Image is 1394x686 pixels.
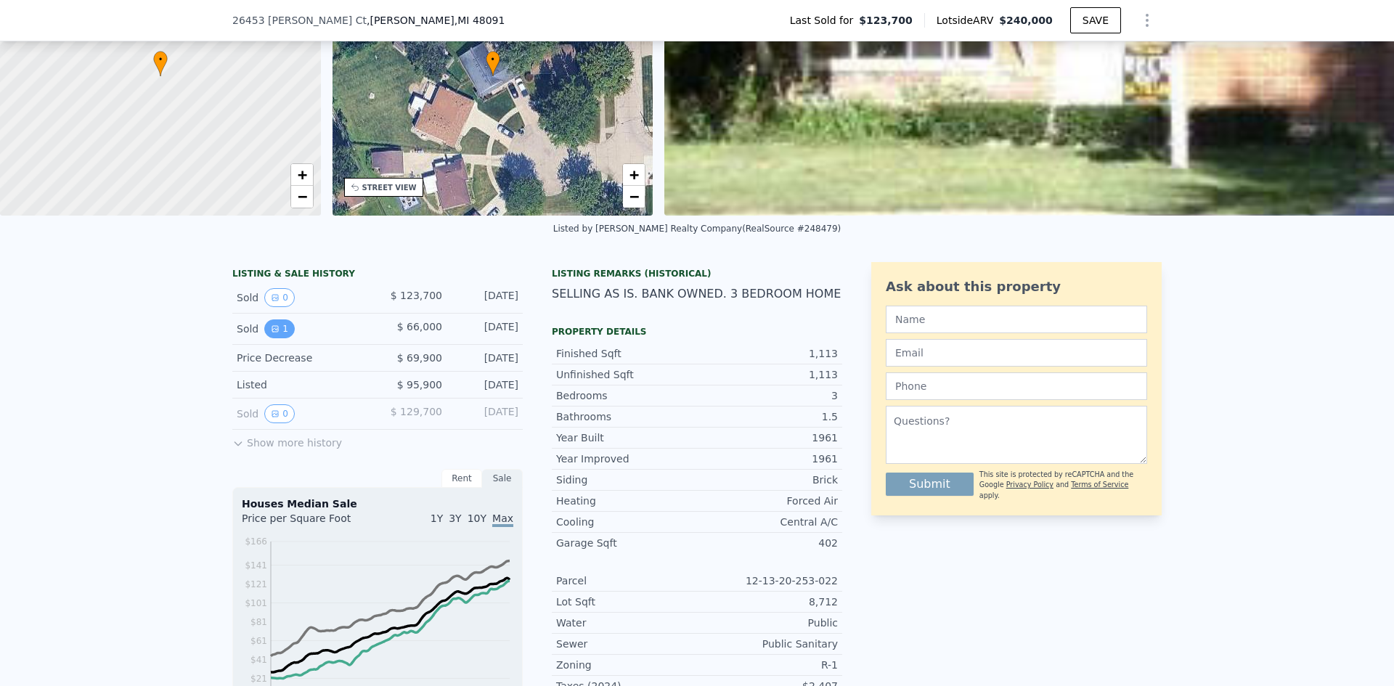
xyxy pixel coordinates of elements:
div: This site is protected by reCAPTCHA and the Google and apply. [979,470,1147,501]
span: − [629,187,639,205]
span: , MI 48091 [455,15,505,26]
div: Year Improved [556,452,697,466]
span: $240,000 [999,15,1053,26]
div: Public Sanitary [697,637,838,651]
div: Sold [237,404,366,423]
button: Show more history [232,430,342,450]
div: 1961 [697,452,838,466]
div: Listed [237,377,366,392]
div: [DATE] [454,404,518,423]
div: Price per Square Foot [242,511,378,534]
button: View historical data [264,404,295,423]
div: [DATE] [454,288,518,307]
div: Cooling [556,515,697,529]
div: 1.5 [697,409,838,424]
tspan: $21 [250,674,267,684]
span: 3Y [449,513,461,524]
span: Last Sold for [790,13,860,28]
tspan: $121 [245,579,267,589]
div: Price Decrease [237,351,366,365]
div: Siding [556,473,697,487]
button: View historical data [264,319,295,338]
span: $ 95,900 [397,379,442,391]
div: Year Built [556,430,697,445]
button: Submit [886,473,974,496]
div: Central A/C [697,515,838,529]
span: , [PERSON_NAME] [367,13,505,28]
a: Zoom in [623,164,645,186]
span: $ 123,700 [391,290,442,301]
input: Phone [886,372,1147,400]
div: LISTING & SALE HISTORY [232,268,523,282]
div: Rent [441,469,482,488]
div: Heating [556,494,697,508]
span: 26453 [PERSON_NAME] Ct [232,13,367,28]
div: 402 [697,536,838,550]
div: Ask about this property [886,277,1147,297]
a: Zoom in [291,164,313,186]
span: 1Y [431,513,443,524]
div: Listed by [PERSON_NAME] Realty Company (RealSource #248479) [553,224,841,234]
div: 1961 [697,430,838,445]
div: Public [697,616,838,630]
button: View historical data [264,288,295,307]
div: 12-13-20-253-022 [697,573,838,588]
div: Lot Sqft [556,595,697,609]
input: Name [886,306,1147,333]
div: 3 [697,388,838,403]
span: + [297,166,306,184]
span: $ 69,900 [397,352,442,364]
span: + [629,166,639,184]
div: Houses Median Sale [242,497,513,511]
span: Lotside ARV [937,13,999,28]
div: Water [556,616,697,630]
div: Sale [482,469,523,488]
tspan: $141 [245,560,267,571]
a: Zoom out [623,186,645,208]
span: − [297,187,306,205]
a: Zoom out [291,186,313,208]
div: R-1 [697,658,838,672]
div: • [153,51,168,76]
button: SAVE [1070,7,1121,33]
div: [DATE] [454,377,518,392]
button: Show Options [1133,6,1162,35]
div: Zoning [556,658,697,672]
a: Privacy Policy [1006,481,1053,489]
div: Bathrooms [556,409,697,424]
div: Brick [697,473,838,487]
div: Sewer [556,637,697,651]
div: Sold [237,319,366,338]
span: $ 66,000 [397,321,442,332]
div: 1,113 [697,346,838,361]
tspan: $81 [250,617,267,627]
span: $123,700 [859,13,913,28]
div: 1,113 [697,367,838,382]
div: Forced Air [697,494,838,508]
tspan: $101 [245,598,267,608]
a: Terms of Service [1071,481,1128,489]
div: Listing Remarks (Historical) [552,268,842,279]
div: [DATE] [454,319,518,338]
div: [DATE] [454,351,518,365]
div: Unfinished Sqft [556,367,697,382]
div: Bedrooms [556,388,697,403]
span: • [153,53,168,66]
input: Email [886,339,1147,367]
div: Finished Sqft [556,346,697,361]
tspan: $166 [245,536,267,547]
div: Property details [552,326,842,338]
tspan: $61 [250,636,267,646]
div: • [486,51,500,76]
span: • [486,53,500,66]
span: $ 129,700 [391,406,442,417]
span: Max [492,513,513,527]
div: Sold [237,288,366,307]
div: Garage Sqft [556,536,697,550]
div: STREET VIEW [362,182,417,193]
tspan: $41 [250,655,267,665]
div: 8,712 [697,595,838,609]
div: SELLING AS IS. BANK OWNED. 3 BEDROOM HOME [552,285,842,303]
span: 10Y [468,513,486,524]
div: Parcel [556,573,697,588]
